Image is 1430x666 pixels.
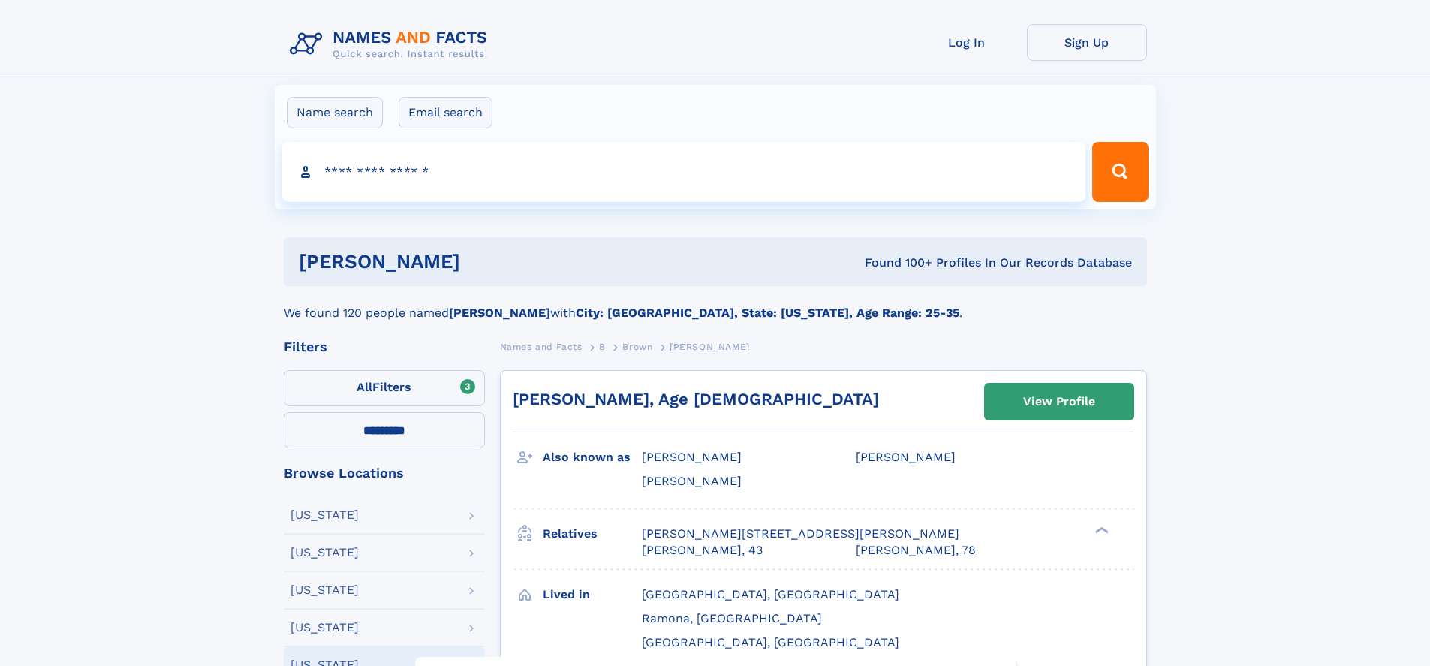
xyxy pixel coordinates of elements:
span: Brown [622,342,652,352]
div: [US_STATE] [291,509,359,521]
h3: Also known as [543,445,642,470]
a: [PERSON_NAME], 43 [642,542,763,559]
div: We found 120 people named with . [284,286,1147,322]
button: Search Button [1092,142,1148,202]
div: [US_STATE] [291,622,359,634]
a: Names and Facts [500,337,583,356]
span: [PERSON_NAME] [856,450,956,464]
div: ❯ [1091,525,1109,535]
h3: Relatives [543,521,642,547]
div: [US_STATE] [291,547,359,559]
label: Name search [287,97,383,128]
a: Brown [622,337,652,356]
label: Email search [399,97,492,128]
a: B [599,337,606,356]
h3: Lived in [543,582,642,607]
a: Sign Up [1027,24,1147,61]
b: City: [GEOGRAPHIC_DATA], State: [US_STATE], Age Range: 25-35 [576,306,959,320]
span: All [357,380,372,394]
a: [PERSON_NAME][STREET_ADDRESS][PERSON_NAME] [642,526,959,542]
span: Ramona, [GEOGRAPHIC_DATA] [642,611,822,625]
a: [PERSON_NAME], 78 [856,542,976,559]
b: [PERSON_NAME] [449,306,550,320]
span: [PERSON_NAME] [642,450,742,464]
div: Browse Locations [284,466,485,480]
a: [PERSON_NAME], Age [DEMOGRAPHIC_DATA] [513,390,879,408]
span: B [599,342,606,352]
span: [PERSON_NAME] [670,342,750,352]
div: [US_STATE] [291,584,359,596]
span: [PERSON_NAME] [642,474,742,488]
img: Logo Names and Facts [284,24,500,65]
a: View Profile [985,384,1133,420]
h1: [PERSON_NAME] [299,252,663,271]
div: View Profile [1023,384,1095,419]
div: Found 100+ Profiles In Our Records Database [662,255,1132,271]
input: search input [282,142,1086,202]
span: [GEOGRAPHIC_DATA], [GEOGRAPHIC_DATA] [642,587,899,601]
label: Filters [284,370,485,406]
div: Filters [284,340,485,354]
a: Log In [907,24,1027,61]
span: [GEOGRAPHIC_DATA], [GEOGRAPHIC_DATA] [642,635,899,649]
